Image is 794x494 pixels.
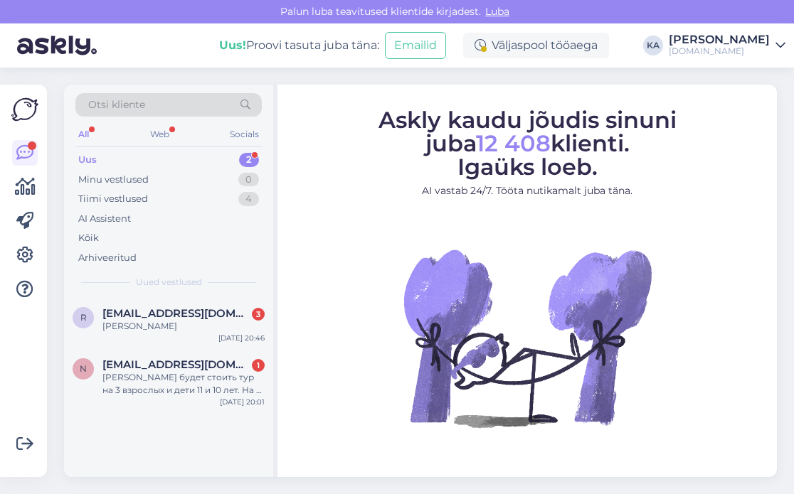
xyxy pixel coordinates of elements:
[11,96,38,123] img: Askly Logo
[643,36,663,55] div: KA
[80,312,87,323] span: r
[220,397,265,407] div: [DATE] 20:01
[385,32,446,59] button: Emailid
[252,308,265,321] div: 3
[239,153,259,167] div: 2
[78,251,137,265] div: Arhiveeritud
[669,34,785,57] a: [PERSON_NAME][DOMAIN_NAME]
[78,231,99,245] div: Kõik
[78,153,97,167] div: Uus
[219,37,379,54] div: Proovi tasuta juba täna:
[88,97,145,112] span: Otsi kliente
[238,192,259,206] div: 4
[78,173,149,187] div: Minu vestlused
[481,5,514,18] span: Luba
[399,210,655,466] img: No Chat active
[476,129,551,157] span: 12 408
[227,125,262,144] div: Socials
[218,333,265,343] div: [DATE] 20:46
[290,183,764,198] p: AI vastab 24/7. Tööta nutikamalt juba täna.
[102,358,250,371] span: nataljaroosimagi@gmail.com
[463,33,609,58] div: Väljaspool tööaega
[75,125,92,144] div: All
[78,192,148,206] div: Tiimi vestlused
[136,276,202,289] span: Uued vestlused
[669,34,770,45] div: [PERSON_NAME]
[102,371,265,397] div: [PERSON_NAME] будет стоить тур на 3 взрослых и дети 11 и 10 лет. На 7 дней вылет в период с 18дек...
[669,45,770,57] div: [DOMAIN_NAME]
[102,307,250,320] span: rainerjoosep@gmail.com
[80,363,87,374] span: n
[238,173,259,187] div: 0
[219,38,246,52] b: Uus!
[102,320,265,333] div: [PERSON_NAME]
[252,359,265,372] div: 1
[379,106,677,181] span: Askly kaudu jõudis sinuni juba klienti. Igaüks loeb.
[147,125,172,144] div: Web
[78,212,131,226] div: AI Assistent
